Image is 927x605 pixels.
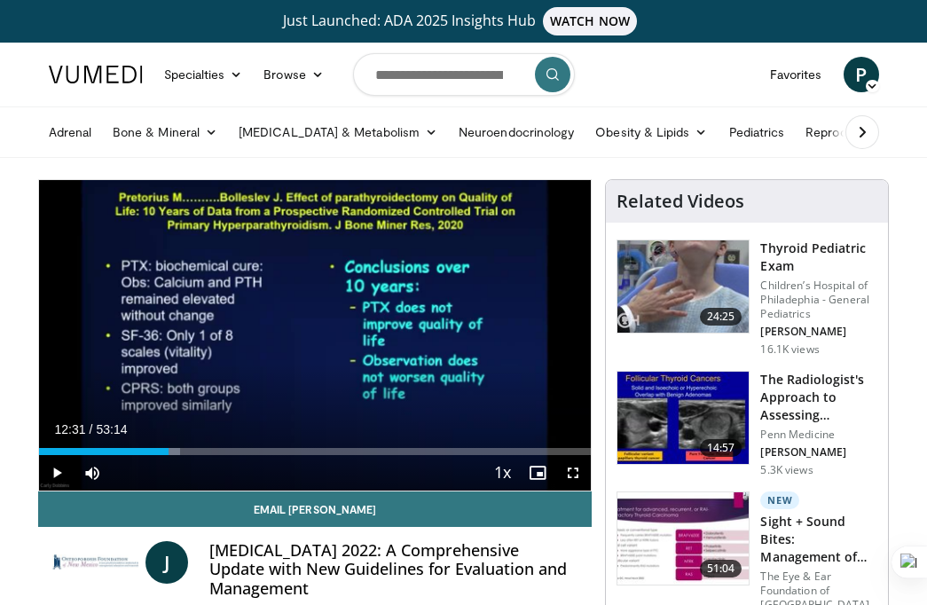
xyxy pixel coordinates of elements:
[760,513,877,566] h3: Sight + Sound Bites: Management of [MEDICAL_DATA] in the Era of Targ…
[760,342,819,357] p: 16.1K views
[90,422,93,436] span: /
[520,455,555,491] button: Enable picture-in-picture mode
[153,57,254,92] a: Specialties
[49,66,143,83] img: VuMedi Logo
[96,422,127,436] span: 53:14
[353,53,575,96] input: Search topics, interventions
[585,114,718,150] a: Obesity & Lipids
[617,191,744,212] h4: Related Videos
[39,180,592,491] video-js: Video Player
[52,541,139,584] img: Osteoporosis Foundation of New Mexico
[700,439,742,457] span: 14:57
[700,308,742,326] span: 24:25
[760,463,813,477] p: 5.3K views
[38,491,593,527] a: Email [PERSON_NAME]
[484,455,520,491] button: Playback Rate
[617,372,749,464] img: 64bf5cfb-7b6d-429f-8d89-8118f524719e.150x105_q85_crop-smart_upscale.jpg
[543,7,637,35] span: WATCH NOW
[145,541,188,584] a: J
[39,448,592,455] div: Progress Bar
[760,445,877,460] p: [PERSON_NAME]
[75,455,110,491] button: Mute
[102,114,228,150] a: Bone & Mineral
[448,114,585,150] a: Neuroendocrinology
[760,279,877,321] p: Children’s Hospital of Philadephia - General Pediatrics
[617,492,749,585] img: 8bea4cff-b600-4be7-82a7-01e969b6860e.150x105_q85_crop-smart_upscale.jpg
[760,371,877,424] h3: The Radiologist's Approach to Assessing [MEDICAL_DATA] Risk of Thyroid Nodul…
[617,240,877,357] a: 24:25 Thyroid Pediatric Exam Children’s Hospital of Philadephia - General Pediatrics [PERSON_NAME...
[38,7,890,35] a: Just Launched: ADA 2025 Insights HubWATCH NOW
[844,57,879,92] a: P
[760,240,877,275] h3: Thyroid Pediatric Exam
[228,114,448,150] a: [MEDICAL_DATA] & Metabolism
[39,455,75,491] button: Play
[760,428,877,442] p: Penn Medicine
[795,114,892,150] a: Reproductive
[719,114,796,150] a: Pediatrics
[209,541,577,599] h4: [MEDICAL_DATA] 2022: A Comprehensive Update with New Guidelines for Evaluation and Management
[38,114,103,150] a: Adrenal
[759,57,833,92] a: Favorites
[760,491,799,509] p: New
[617,240,749,333] img: 576742cb-950f-47b1-b49b-8023242b3cfa.150x105_q85_crop-smart_upscale.jpg
[760,325,877,339] p: [PERSON_NAME]
[617,371,877,477] a: 14:57 The Radiologist's Approach to Assessing [MEDICAL_DATA] Risk of Thyroid Nodul… Penn Medicine...
[555,455,591,491] button: Fullscreen
[700,560,742,577] span: 51:04
[253,57,334,92] a: Browse
[55,422,86,436] span: 12:31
